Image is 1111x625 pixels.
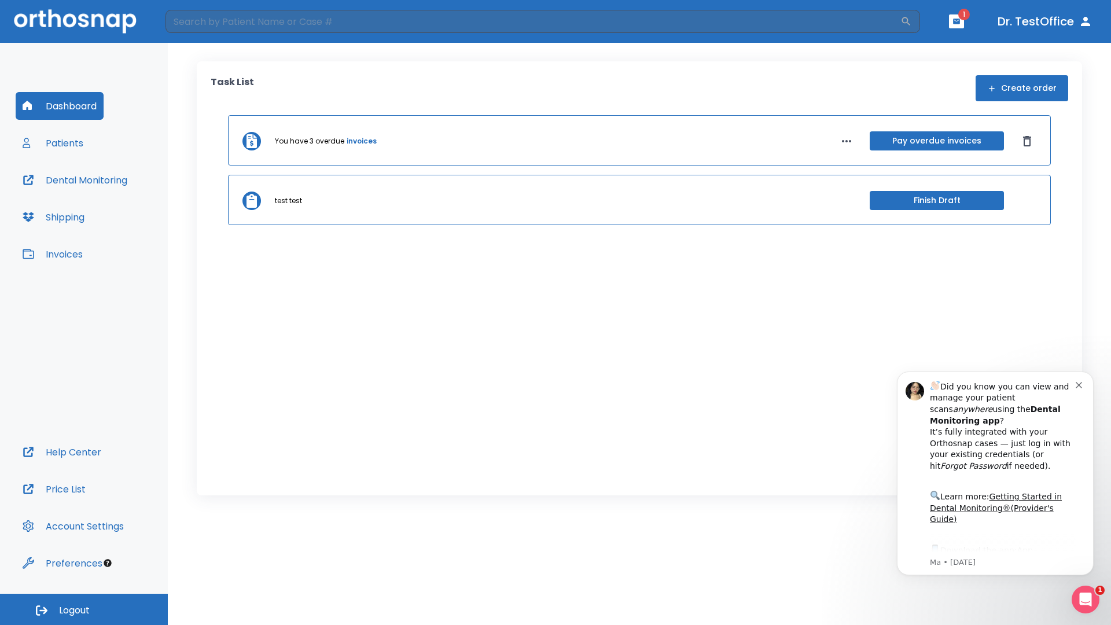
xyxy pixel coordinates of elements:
[16,92,104,120] button: Dashboard
[102,558,113,568] div: Tooltip anchor
[347,136,377,146] a: invoices
[870,131,1004,150] button: Pay overdue invoices
[275,196,302,206] p: test test
[50,192,153,212] a: App Store
[211,75,254,101] p: Task List
[993,11,1097,32] button: Dr. TestOffice
[50,189,196,248] div: Download the app: | ​ Let us know if you need help getting started!
[16,129,90,157] button: Patients
[165,10,900,33] input: Search by Patient Name or Case #
[1018,132,1036,150] button: Dismiss
[16,549,109,577] button: Preferences
[50,203,196,214] p: Message from Ma, sent 4w ago
[1095,586,1105,595] span: 1
[59,604,90,617] span: Logout
[16,475,93,503] button: Price List
[976,75,1068,101] button: Create order
[14,9,137,33] img: Orthosnap
[16,512,131,540] button: Account Settings
[958,9,970,20] span: 1
[880,354,1111,594] iframe: Intercom notifications message
[275,136,344,146] p: You have 3 overdue
[196,25,205,34] button: Dismiss notification
[16,438,108,466] button: Help Center
[16,203,91,231] button: Shipping
[870,191,1004,210] button: Finish Draft
[16,166,134,194] button: Dental Monitoring
[16,240,90,268] button: Invoices
[1072,586,1099,613] iframe: Intercom live chat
